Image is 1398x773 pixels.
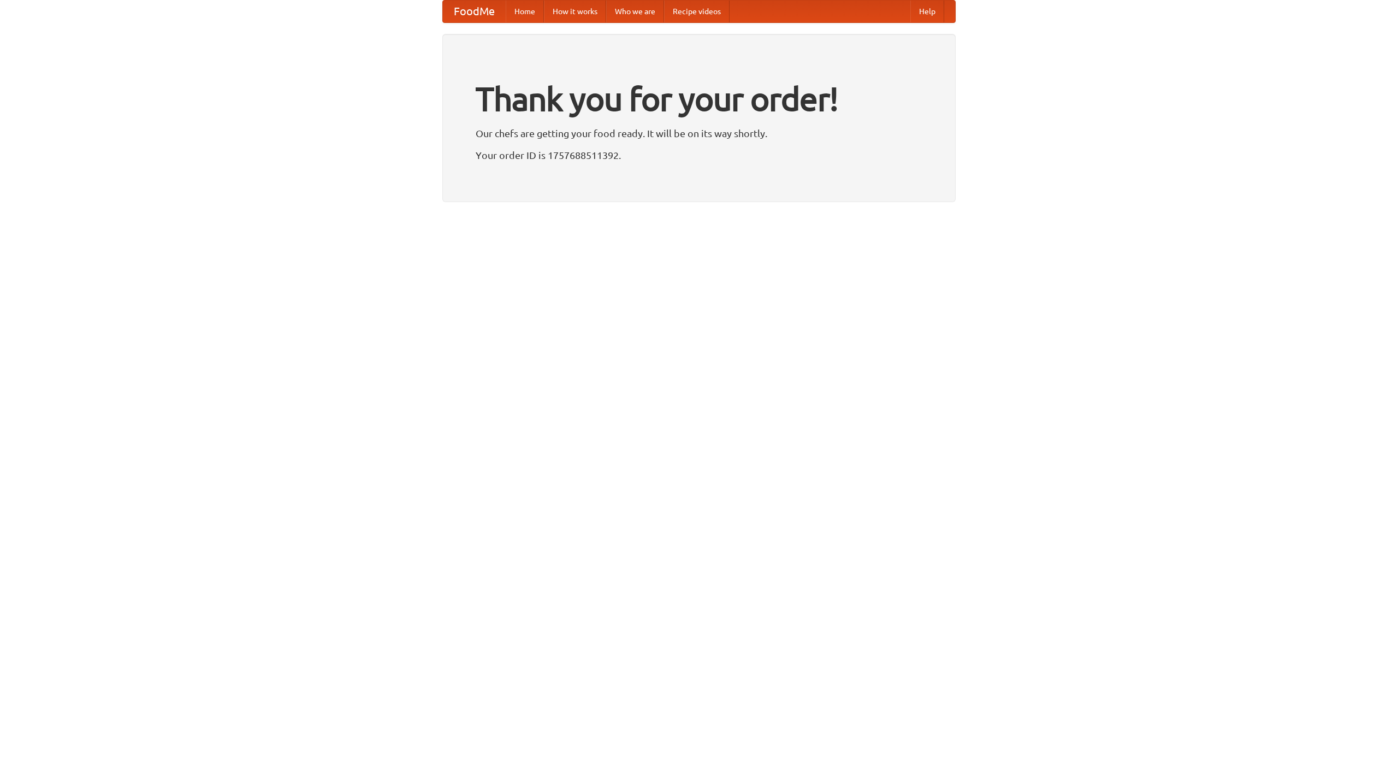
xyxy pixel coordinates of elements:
a: Home [506,1,544,22]
h1: Thank you for your order! [476,73,922,125]
a: FoodMe [443,1,506,22]
a: Recipe videos [664,1,730,22]
a: Help [910,1,944,22]
a: Who we are [606,1,664,22]
a: How it works [544,1,606,22]
p: Our chefs are getting your food ready. It will be on its way shortly. [476,125,922,141]
p: Your order ID is 1757688511392. [476,147,922,163]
